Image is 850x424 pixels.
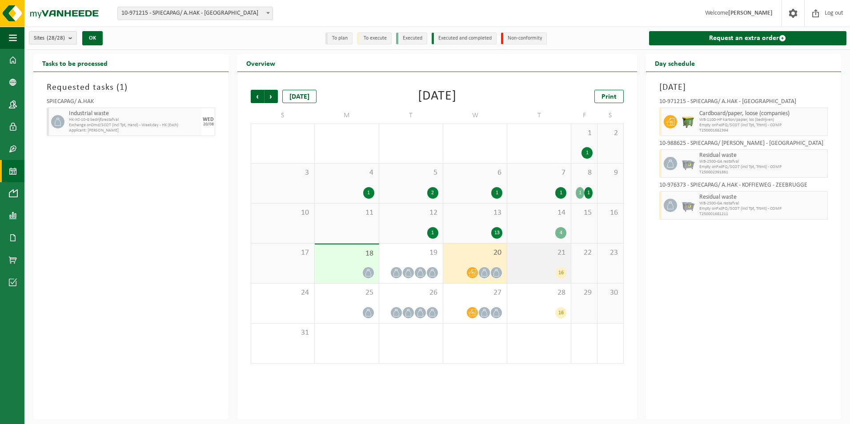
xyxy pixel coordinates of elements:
span: 3 [256,168,310,178]
button: OK [82,31,103,45]
span: 11 [319,208,374,218]
td: F [571,108,597,124]
span: 8 [576,168,593,178]
span: Applicant: [PERSON_NAME] [69,128,200,133]
div: 4 [555,227,566,239]
span: 23 [602,248,619,258]
span: Residual waste [699,194,825,201]
span: 9 [602,168,619,178]
span: T250001681211 [699,212,825,217]
h3: Requested tasks ( ) [47,81,215,94]
span: 28 [512,288,566,298]
div: 1 [555,187,566,199]
li: Executed [396,32,427,44]
h3: [DATE] [659,81,828,94]
td: M [315,108,379,124]
td: S [597,108,624,124]
div: 10-988625 - SPIECAPAG/ [PERSON_NAME] - [GEOGRAPHIC_DATA] [659,140,828,149]
span: Cardboard/paper, loose (companies) [699,110,825,117]
span: WB-1100-HP karton/papier, los (bedrijven) [699,117,825,123]
span: Empty onFxdFQ/SCOT (incl Tpt, Trtmt) - COMP [699,206,825,212]
span: 20 [448,248,502,258]
span: T250002391861 [699,170,825,175]
div: 1 [576,187,584,199]
span: 7 [512,168,566,178]
span: WB-2500-GA restafval [699,201,825,206]
span: 12 [384,208,438,218]
div: 1 [584,187,593,199]
div: 2 [427,187,438,199]
span: Sites [34,32,65,45]
span: 18 [319,249,374,259]
span: 1 [120,83,124,92]
li: To plan [325,32,353,44]
td: T [379,108,443,124]
li: Executed and completed [432,32,497,44]
span: 19 [384,248,438,258]
span: 5 [384,168,438,178]
span: 26 [384,288,438,298]
h2: Tasks to be processed [33,54,116,72]
span: 25 [319,288,374,298]
img: WB-2500-GAL-GY-01 [682,157,695,170]
td: W [443,108,507,124]
span: 13 [448,208,502,218]
span: 10 [256,208,310,218]
div: [DATE] [282,90,317,103]
a: Request an extra order [649,31,846,45]
div: 10-976373 - SPIECAPAG/ A.HAK - KOFFIEWEG - ZEEBRUGGE [659,182,828,191]
span: WB-2500-GA restafval [699,159,825,164]
strong: [PERSON_NAME] [728,10,773,16]
span: T250001682394 [699,128,825,133]
span: 30 [602,288,619,298]
span: 1 [576,128,593,138]
span: 16 [602,208,619,218]
span: 15 [576,208,593,218]
span: 2 [602,128,619,138]
img: WB-1100-HPE-GN-50 [682,115,695,128]
span: Print [601,93,617,100]
li: To execute [357,32,392,44]
div: 1 [427,227,438,239]
img: WB-2500-GAL-GY-01 [682,199,695,212]
li: Non-conformity [501,32,547,44]
span: 27 [448,288,502,298]
button: Sites(28/28) [29,31,77,44]
td: T [507,108,571,124]
span: 10-971215 - SPIECAPAG/ A.HAK - BRUGGE [117,7,273,20]
span: 4 [319,168,374,178]
span: 14 [512,208,566,218]
div: WED [203,117,214,122]
span: 21 [512,248,566,258]
span: 29 [576,288,593,298]
td: S [251,108,315,124]
span: 31 [256,328,310,338]
span: Empty onFxdFQ/SCOT (incl Tpt, Trtmt) - COMP [699,123,825,128]
div: 16 [555,267,566,279]
span: Industrial waste [69,110,200,117]
div: 10-971215 - SPIECAPAG/ A.HAK - [GEOGRAPHIC_DATA] [659,99,828,108]
h2: Overview [237,54,284,72]
span: 24 [256,288,310,298]
count: (28/28) [47,35,65,41]
span: 6 [448,168,502,178]
span: Empty onFxdFQ/SCOT (incl Tpt, Trtmt) - COMP [699,164,825,170]
a: Print [594,90,624,103]
span: Exchange onDmd/SCOT (incl Tpt, Hand) - Weekday - HK (Exch) [69,123,200,128]
div: 20/08 [203,122,214,127]
div: 1 [363,187,374,199]
div: SPIECAPAG/ A.HAK [47,99,215,108]
div: [DATE] [418,90,457,103]
span: HK-XC-10-G bedrijfsrestafval [69,117,200,123]
div: 16 [555,307,566,319]
span: Previous [251,90,264,103]
div: 13 [491,227,502,239]
span: Next [265,90,278,103]
span: 22 [576,248,593,258]
span: 17 [256,248,310,258]
span: 10-971215 - SPIECAPAG/ A.HAK - BRUGGE [118,7,273,20]
div: 1 [491,187,502,199]
h2: Day schedule [646,54,704,72]
span: Residual waste [699,152,825,159]
div: 1 [581,147,593,159]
